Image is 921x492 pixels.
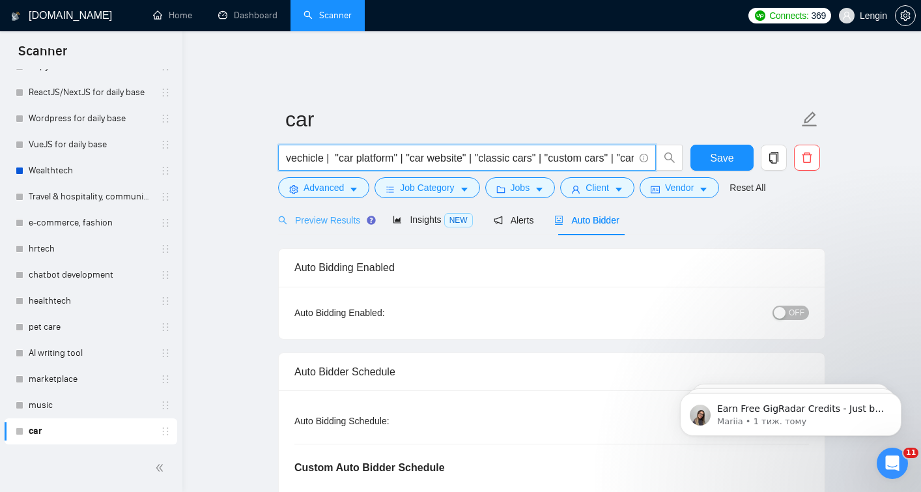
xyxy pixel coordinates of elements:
[304,10,352,21] a: searchScanner
[278,177,369,198] button: settingAdvancedcaret-down
[11,6,20,27] img: logo
[160,322,171,332] span: holder
[640,177,719,198] button: idcardVendorcaret-down
[294,306,466,320] div: Auto Bidding Enabled:
[393,214,472,225] span: Insights
[657,152,682,164] span: search
[29,262,152,288] a: chatbot development
[554,216,563,225] span: robot
[903,448,918,458] span: 11
[393,215,402,224] span: area-chart
[485,177,556,198] button: folderJobscaret-down
[365,214,377,226] div: Tooltip anchor
[160,426,171,437] span: holder
[294,460,445,476] h5: Custom Auto Bidder Schedule
[29,366,152,392] a: marketplace
[444,213,473,227] span: NEW
[286,150,634,166] input: Search Freelance Jobs...
[153,10,192,21] a: homeHome
[710,150,733,166] span: Save
[640,154,648,162] span: info-circle
[614,184,623,194] span: caret-down
[842,11,851,20] span: user
[730,181,765,195] a: Reset All
[801,111,818,128] span: edit
[660,366,921,457] iframe: Intercom notifications повідомлення
[560,177,634,198] button: userClientcaret-down
[160,400,171,411] span: holder
[761,152,786,164] span: copy
[657,145,683,171] button: search
[160,270,171,280] span: holder
[794,145,820,171] button: delete
[651,184,660,194] span: idcard
[289,184,298,194] span: setting
[494,216,503,225] span: notification
[294,353,809,390] div: Auto Bidder Schedule
[29,106,152,132] a: Wordpress for daily base
[160,113,171,124] span: holder
[755,10,765,21] img: upwork-logo.png
[160,296,171,306] span: holder
[160,348,171,358] span: holder
[665,181,694,195] span: Vendor
[586,181,609,195] span: Client
[789,306,804,320] span: OFF
[285,103,799,136] input: Scanner name...
[895,5,916,26] button: setting
[294,414,466,428] div: Auto Bidding Schedule:
[160,192,171,202] span: holder
[218,10,277,21] a: dashboardDashboard
[895,10,916,21] a: setting
[554,215,619,225] span: Auto Bidder
[29,210,152,236] a: e-commerce, fashion
[29,132,152,158] a: VueJS for daily base
[699,184,708,194] span: caret-down
[795,152,819,164] span: delete
[294,249,809,286] div: Auto Bidding Enabled
[761,145,787,171] button: copy
[8,42,78,69] span: Scanner
[386,184,395,194] span: bars
[571,184,580,194] span: user
[811,8,825,23] span: 369
[690,145,754,171] button: Save
[769,8,808,23] span: Connects:
[155,461,168,474] span: double-left
[160,218,171,228] span: holder
[511,181,530,195] span: Jobs
[160,139,171,150] span: holder
[877,448,908,479] iframe: Intercom live chat
[494,215,534,225] span: Alerts
[29,288,152,314] a: healthtech
[160,374,171,384] span: holder
[29,80,152,106] a: ReactJS/NextJS for daily base
[29,236,152,262] a: hrtech
[375,177,479,198] button: barsJob Categorycaret-down
[400,181,454,195] span: Job Category
[460,184,469,194] span: caret-down
[29,184,152,210] a: Travel & hospitality, community & social networking, entertainment, event management
[29,314,152,340] a: pet care
[29,340,152,366] a: AI writing tool
[160,244,171,254] span: holder
[29,392,152,418] a: music
[535,184,544,194] span: caret-down
[160,87,171,98] span: holder
[29,418,152,444] a: car
[29,158,152,184] a: Wealthtech
[496,184,505,194] span: folder
[304,181,344,195] span: Advanced
[349,184,358,194] span: caret-down
[160,166,171,176] span: holder
[278,215,372,225] span: Preview Results
[278,216,287,225] span: search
